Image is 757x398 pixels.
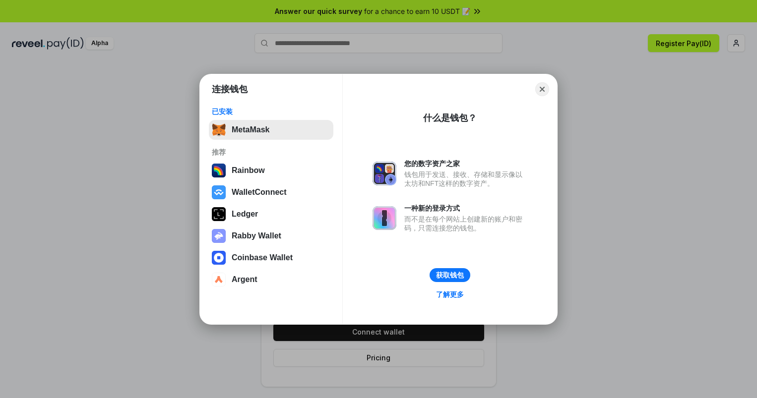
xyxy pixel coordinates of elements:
div: WalletConnect [232,188,287,197]
div: 了解更多 [436,290,464,299]
img: svg+xml,%3Csvg%20fill%3D%22none%22%20height%3D%2233%22%20viewBox%3D%220%200%2035%2033%22%20width%... [212,123,226,137]
button: 获取钱包 [430,268,470,282]
div: Ledger [232,210,258,219]
div: Argent [232,275,257,284]
div: 钱包用于发送、接收、存储和显示像以太坊和NFT这样的数字资产。 [404,170,527,188]
h1: 连接钱包 [212,83,248,95]
div: Coinbase Wallet [232,253,293,262]
button: Rabby Wallet [209,226,333,246]
button: WalletConnect [209,182,333,202]
img: svg+xml,%3Csvg%20xmlns%3D%22http%3A%2F%2Fwww.w3.org%2F2000%2Fsvg%22%20fill%3D%22none%22%20viewBox... [212,229,226,243]
button: Ledger [209,204,333,224]
div: MetaMask [232,125,269,134]
div: 已安装 [212,107,330,116]
img: svg+xml,%3Csvg%20xmlns%3D%22http%3A%2F%2Fwww.w3.org%2F2000%2Fsvg%22%20fill%3D%22none%22%20viewBox... [373,162,396,185]
div: 而不是在每个网站上创建新的账户和密码，只需连接您的钱包。 [404,215,527,232]
button: Close [535,82,549,96]
div: 一种新的登录方式 [404,204,527,213]
button: Argent [209,270,333,289]
img: svg+xml,%3Csvg%20width%3D%2228%22%20height%3D%2228%22%20viewBox%3D%220%200%2028%2028%22%20fill%3D... [212,251,226,265]
button: MetaMask [209,120,333,140]
div: Rainbow [232,166,265,175]
div: 什么是钱包？ [423,112,477,124]
img: svg+xml,%3Csvg%20width%3D%2228%22%20height%3D%2228%22%20viewBox%3D%220%200%2028%2028%22%20fill%3D... [212,185,226,199]
img: svg+xml,%3Csvg%20width%3D%22120%22%20height%3D%22120%22%20viewBox%3D%220%200%20120%20120%22%20fil... [212,164,226,177]
img: svg+xml,%3Csvg%20xmlns%3D%22http%3A%2F%2Fwww.w3.org%2F2000%2Fsvg%22%20fill%3D%22none%22%20viewBox... [373,206,396,230]
div: 推荐 [212,148,330,157]
div: 获取钱包 [436,271,464,280]
button: Rainbow [209,161,333,180]
button: Coinbase Wallet [209,248,333,268]
div: 您的数字资产之家 [404,159,527,168]
div: Rabby Wallet [232,231,281,240]
a: 了解更多 [430,288,470,301]
img: svg+xml,%3Csvg%20width%3D%2228%22%20height%3D%2228%22%20viewBox%3D%220%200%2028%2028%22%20fill%3D... [212,273,226,286]
img: svg+xml,%3Csvg%20xmlns%3D%22http%3A%2F%2Fwww.w3.org%2F2000%2Fsvg%22%20width%3D%2228%22%20height%3... [212,207,226,221]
